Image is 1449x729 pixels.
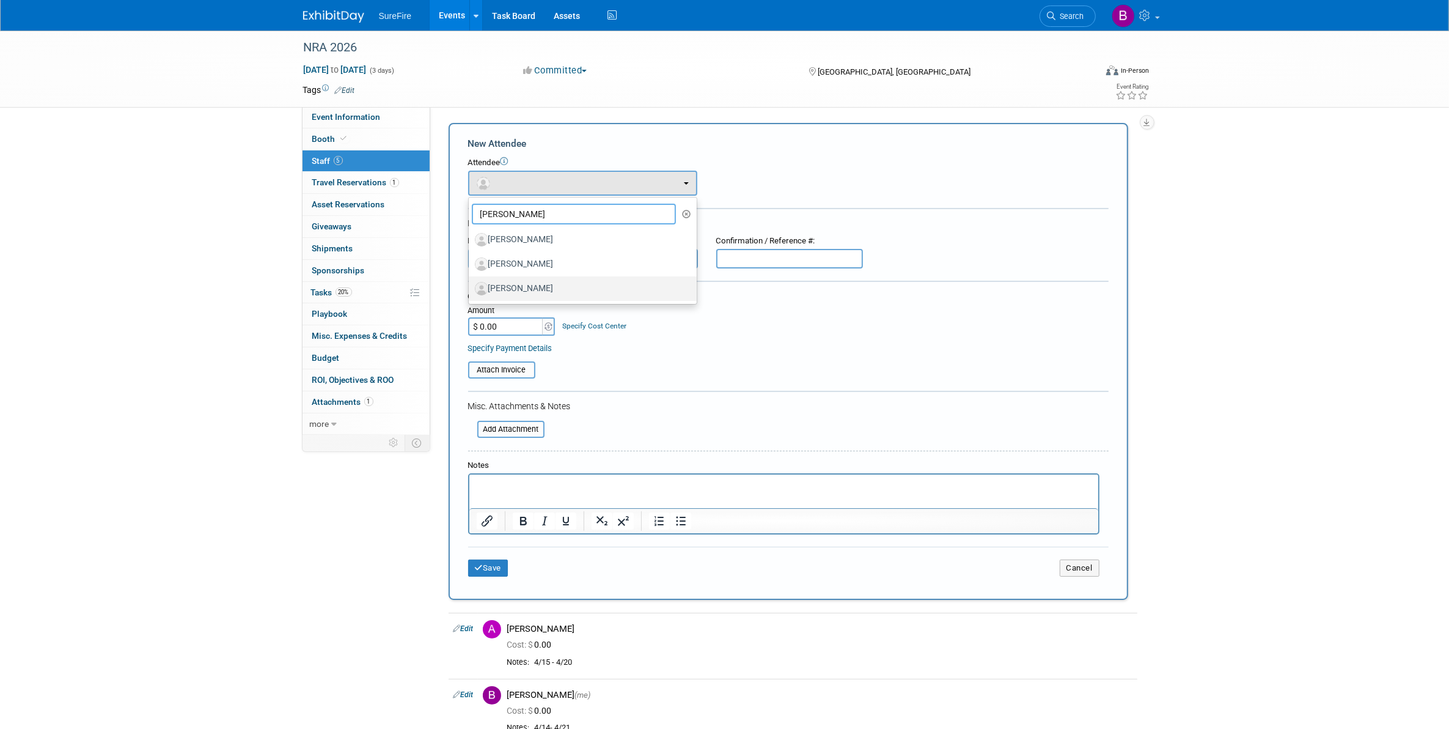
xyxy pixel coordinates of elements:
[312,331,408,341] span: Misc. Expenses & Credits
[1115,84,1148,90] div: Event Rating
[507,706,557,716] span: 0.00
[312,221,352,231] span: Giveaways
[507,640,535,649] span: Cost: $
[303,194,430,215] a: Asset Reservations
[475,279,684,298] label: [PERSON_NAME]
[312,309,348,319] span: Playbook
[303,260,430,281] a: Sponsorships
[468,291,1109,303] div: Cost:
[303,391,430,413] a: Attachments1
[303,106,430,128] a: Event Information
[303,216,430,237] a: Giveaways
[312,156,343,166] span: Staff
[369,67,395,75] span: (3 days)
[312,353,340,363] span: Budget
[334,156,343,165] span: 5
[562,322,626,330] a: Specify Cost Center
[468,137,1109,150] div: New Attendee
[1060,560,1099,577] button: Cancel
[555,513,576,530] button: Underline
[512,513,533,530] button: Bold
[507,657,530,667] div: Notes:
[335,86,355,95] a: Edit
[469,475,1098,508] iframe: Rich Text Area
[575,690,591,700] span: (me)
[312,134,350,144] span: Booth
[303,369,430,391] a: ROI, Objectives & ROO
[475,254,684,274] label: [PERSON_NAME]
[475,230,684,250] label: [PERSON_NAME]
[312,177,399,187] span: Travel Reservations
[303,303,430,325] a: Playbook
[468,157,1109,169] div: Attendee
[483,620,501,638] img: A.jpg
[468,460,1099,472] div: Notes
[312,397,373,407] span: Attachments
[468,400,1109,412] div: Misc. Attachments & Notes
[303,172,430,193] a: Travel Reservations1
[468,217,1109,229] div: Registration / Ticket Info (optional)
[303,64,367,75] span: [DATE] [DATE]
[716,235,863,247] div: Confirmation / Reference #:
[475,257,488,271] img: Associate-Profile-5.png
[329,65,341,75] span: to
[591,513,612,530] button: Subscript
[483,686,501,705] img: B.jpg
[1120,66,1149,75] div: In-Person
[312,199,385,209] span: Asset Reservations
[507,623,1132,635] div: [PERSON_NAME]
[299,37,1077,59] div: NRA 2026
[303,150,430,172] a: Staff5
[468,305,557,317] div: Amount
[310,419,329,429] span: more
[312,265,365,275] span: Sponsorships
[303,325,430,347] a: Misc. Expenses & Credits
[341,135,347,142] i: Booth reservation complete
[472,204,677,224] input: Search
[477,513,497,530] button: Insert/edit link
[453,624,474,633] a: Edit
[453,690,474,699] a: Edit
[303,347,430,369] a: Budget
[507,706,535,716] span: Cost: $
[507,689,1132,701] div: [PERSON_NAME]
[405,435,430,451] td: Toggle Event Tabs
[303,282,430,303] a: Tasks20%
[507,640,557,649] span: 0.00
[311,287,352,297] span: Tasks
[612,513,633,530] button: Superscript
[390,178,399,187] span: 1
[384,435,405,451] td: Personalize Event Tab Strip
[534,513,554,530] button: Italic
[670,513,691,530] button: Bullet list
[336,287,352,297] span: 20%
[312,243,353,253] span: Shipments
[1024,64,1150,82] div: Event Format
[312,112,381,122] span: Event Information
[468,344,552,353] a: Specify Payment Details
[303,84,355,96] td: Tags
[303,128,430,150] a: Booth
[364,397,373,406] span: 1
[468,560,508,577] button: Save
[475,282,488,295] img: Associate-Profile-5.png
[303,413,430,435] a: more
[818,67,970,76] span: [GEOGRAPHIC_DATA], [GEOGRAPHIC_DATA]
[535,657,1132,668] div: 4/15 - 4/20
[1040,6,1096,27] a: Search
[303,10,364,23] img: ExhibitDay
[379,11,412,21] span: SureFire
[303,238,430,259] a: Shipments
[1056,12,1084,21] span: Search
[312,375,394,385] span: ROI, Objectives & ROO
[1106,65,1118,75] img: Format-Inperson.png
[475,233,488,246] img: Associate-Profile-5.png
[519,64,592,77] button: Committed
[648,513,669,530] button: Numbered list
[1112,4,1135,28] img: Bree Yoshikawa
